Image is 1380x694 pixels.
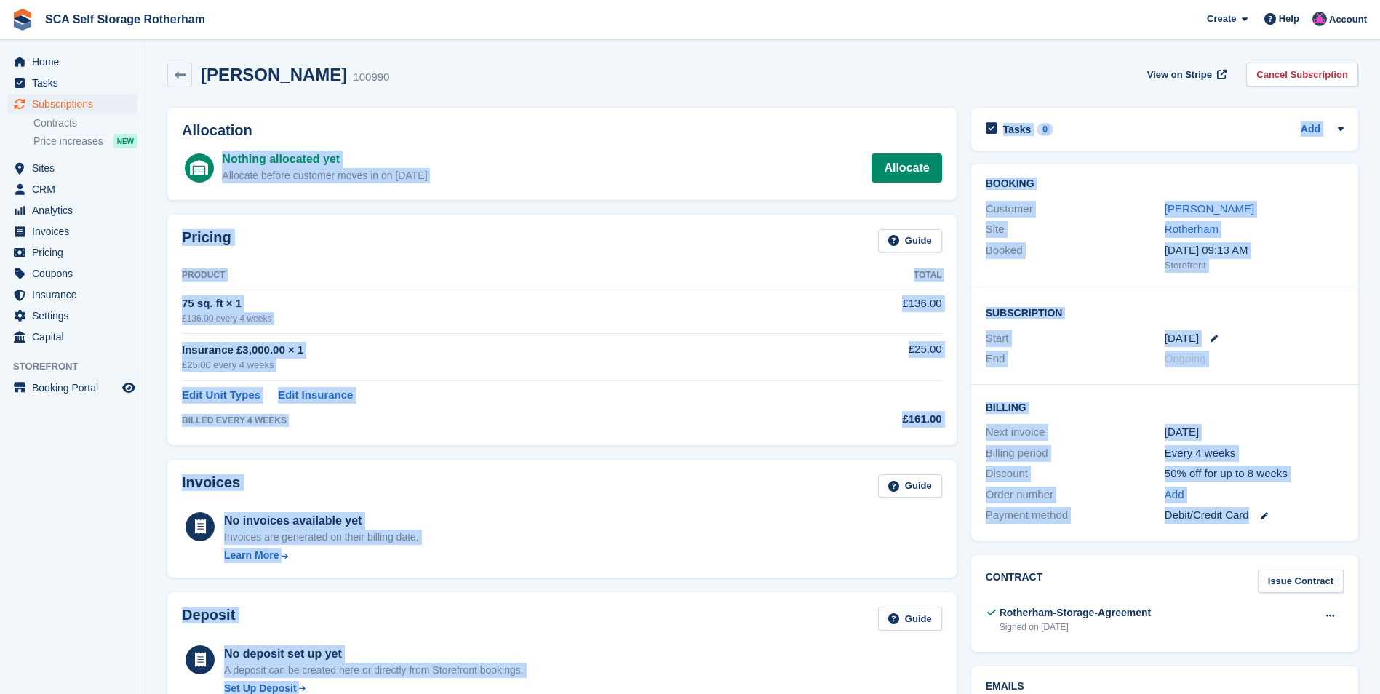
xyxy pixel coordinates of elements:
[1147,68,1212,82] span: View on Stripe
[7,327,137,347] a: menu
[39,7,211,31] a: SCA Self Storage Rotherham
[182,342,799,359] div: Insurance £3,000.00 × 1
[1165,242,1344,259] div: [DATE] 09:13 AM
[32,378,119,398] span: Booking Portal
[872,153,941,183] a: Allocate
[32,242,119,263] span: Pricing
[201,65,347,84] h2: [PERSON_NAME]
[7,158,137,178] a: menu
[7,378,137,398] a: menu
[182,387,260,404] a: Edit Unit Types
[113,134,137,148] div: NEW
[182,607,235,631] h2: Deposit
[1165,445,1344,462] div: Every 4 weeks
[986,201,1165,218] div: Customer
[182,358,799,372] div: £25.00 every 4 weeks
[7,200,137,220] a: menu
[33,116,137,130] a: Contracts
[182,312,799,325] div: £136.00 every 4 weeks
[1301,121,1320,138] a: Add
[7,221,137,242] a: menu
[1279,12,1299,26] span: Help
[986,399,1344,414] h2: Billing
[7,179,137,199] a: menu
[33,135,103,148] span: Price increases
[224,645,524,663] div: No deposit set up yet
[1165,352,1206,364] span: Ongoing
[32,327,119,347] span: Capital
[32,158,119,178] span: Sites
[224,548,279,563] div: Learn More
[12,9,33,31] img: stora-icon-8386f47178a22dfd0bd8f6a31ec36ba5ce8667c1dd55bd0f319d3a0aa187defe.svg
[7,242,137,263] a: menu
[1165,507,1344,524] div: Debit/Credit Card
[120,379,137,396] a: Preview store
[878,229,942,253] a: Guide
[1258,570,1344,594] a: Issue Contract
[32,94,119,114] span: Subscriptions
[222,168,427,183] div: Allocate before customer moves in on [DATE]
[1246,63,1358,87] a: Cancel Subscription
[182,474,240,498] h2: Invoices
[986,507,1165,524] div: Payment method
[1141,63,1229,87] a: View on Stripe
[1000,605,1151,621] div: Rotherham-Storage-Agreement
[182,264,799,287] th: Product
[986,221,1165,238] div: Site
[1207,12,1236,26] span: Create
[7,52,137,72] a: menu
[7,306,137,326] a: menu
[13,359,145,374] span: Storefront
[1165,424,1344,441] div: [DATE]
[353,69,389,86] div: 100990
[32,221,119,242] span: Invoices
[1165,258,1344,273] div: Storefront
[224,663,524,678] p: A deposit can be created here or directly from Storefront bookings.
[182,229,231,253] h2: Pricing
[224,548,419,563] a: Learn More
[222,151,427,168] div: Nothing allocated yet
[878,607,942,631] a: Guide
[986,424,1165,441] div: Next invoice
[32,52,119,72] span: Home
[986,178,1344,190] h2: Booking
[986,445,1165,462] div: Billing period
[182,414,799,427] div: BILLED EVERY 4 WEEKS
[1003,123,1032,136] h2: Tasks
[1165,487,1184,503] a: Add
[986,487,1165,503] div: Order number
[986,570,1043,594] h2: Contract
[986,305,1344,319] h2: Subscription
[799,287,942,333] td: £136.00
[32,263,119,284] span: Coupons
[7,73,137,93] a: menu
[1165,202,1254,215] a: [PERSON_NAME]
[7,263,137,284] a: menu
[1000,621,1151,634] div: Signed on [DATE]
[1329,12,1367,27] span: Account
[986,466,1165,482] div: Discount
[182,122,942,139] h2: Allocation
[32,73,119,93] span: Tasks
[1312,12,1327,26] img: Bethany Bloodworth
[7,94,137,114] a: menu
[32,306,119,326] span: Settings
[986,351,1165,367] div: End
[799,411,942,428] div: £161.00
[32,284,119,305] span: Insurance
[878,474,942,498] a: Guide
[7,284,137,305] a: menu
[224,530,419,545] div: Invoices are generated on their billing date.
[1165,466,1344,482] div: 50% off for up to 8 weeks
[32,179,119,199] span: CRM
[799,333,942,380] td: £25.00
[799,264,942,287] th: Total
[224,512,419,530] div: No invoices available yet
[1037,123,1053,136] div: 0
[33,133,137,149] a: Price increases NEW
[986,681,1344,693] h2: Emails
[986,330,1165,347] div: Start
[1165,223,1219,235] a: Rotherham
[1165,330,1199,347] time: 2025-08-15 00:00:00 UTC
[278,387,353,404] a: Edit Insurance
